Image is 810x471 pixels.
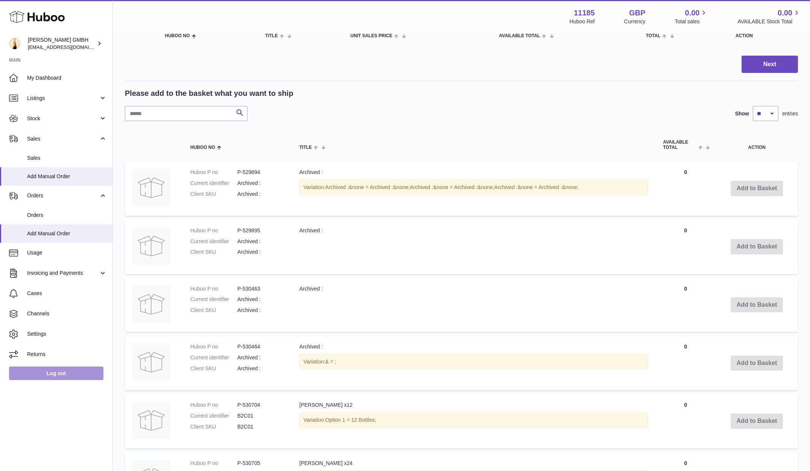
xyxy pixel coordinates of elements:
span: & = ; [325,359,336,365]
td: Archived : [292,220,655,274]
span: Settings [27,330,107,338]
dt: Huboo P no [190,460,237,467]
span: 0.00 [685,8,700,18]
dt: Current identifier [190,412,237,420]
span: Sales [27,135,99,142]
dd: Archived : [237,180,284,187]
img: Archived : [132,227,170,265]
dt: Current identifier [190,238,237,245]
img: Archived : [132,285,170,323]
span: Cases [27,290,107,297]
td: Archived : [292,336,655,390]
dt: Client SKU [190,191,237,198]
dd: B2C01 [237,423,284,430]
div: Variation: [299,412,648,428]
button: Next [742,56,798,73]
span: Archived :&none = Archived :&none; [494,184,579,190]
dt: Current identifier [190,180,237,187]
dd: Archived : [237,191,284,198]
dt: Current identifier [190,296,237,303]
div: Currency [624,18,646,25]
dd: P-530705 [237,460,284,467]
dd: P-530463 [237,285,284,292]
span: AVAILABLE Total [499,33,540,38]
span: Archived :&none = Archived :&none; [410,184,494,190]
img: internalAdmin-11185@internal.huboo.com [9,38,20,49]
dt: Client SKU [190,365,237,372]
dt: Huboo P no [190,285,237,292]
dt: Huboo P no [190,401,237,409]
span: Listings [27,95,99,102]
td: Archived : [292,161,655,216]
dt: Huboo P no [190,169,237,176]
div: Action [736,33,790,38]
span: Channels [27,310,107,317]
td: 0 [655,336,716,390]
dd: Archived : [237,354,284,361]
dd: B2C01 [237,412,284,420]
span: 0.00 [778,8,792,18]
span: Stock [27,115,99,122]
dt: Client SKU [190,248,237,256]
span: AVAILABLE Stock Total [737,18,801,25]
span: Archived :&none = Archived :&none; [325,184,410,190]
span: AVAILABLE Total [663,140,696,150]
span: Huboo no [165,33,190,38]
span: Title [299,145,312,150]
span: entries [782,110,798,117]
th: Action [716,132,798,157]
dd: Archived : [237,238,284,245]
dd: Archived : [237,248,284,256]
a: 0.00 AVAILABLE Stock Total [737,8,801,25]
dd: Archived : [237,307,284,314]
dd: Archived : [237,365,284,372]
span: Title [265,33,278,38]
td: 0 [655,161,716,216]
span: Sales [27,154,107,162]
dt: Client SKU [190,423,237,430]
span: My Dashboard [27,74,107,82]
span: Option 1 = 12 Bottles; [325,417,376,423]
a: Log out [9,367,103,380]
span: Invoicing and Payments [27,270,99,277]
dd: Archived : [237,296,284,303]
span: Returns [27,351,107,358]
span: Add Manual Order [27,230,107,237]
a: 0.00 Total sales [675,8,708,25]
span: Huboo no [190,145,215,150]
dd: P-530704 [237,401,284,409]
img: Archived : [132,169,170,206]
div: [PERSON_NAME] GMBH [28,36,96,51]
dd: P-530464 [237,343,284,350]
img: NOAM LAGER x12 [132,401,170,439]
span: Orders [27,212,107,219]
td: 0 [655,278,716,332]
span: Add Manual Order [27,173,107,180]
dt: Client SKU [190,307,237,314]
span: Total sales [675,18,708,25]
span: Orders [27,192,99,199]
label: Show [735,110,749,117]
td: [PERSON_NAME] x12 [292,394,655,448]
img: Archived : [132,343,170,381]
dt: Huboo P no [190,343,237,350]
span: Usage [27,249,107,256]
dd: P-529894 [237,169,284,176]
div: Variation: [299,354,648,370]
span: Total [646,33,660,38]
div: Huboo Ref [570,18,595,25]
span: Unit Sales Price [350,33,392,38]
dt: Huboo P no [190,227,237,234]
td: Archived : [292,278,655,332]
span: [EMAIL_ADDRESS][DOMAIN_NAME] [28,44,111,50]
td: 0 [655,220,716,274]
div: Variation: [299,180,648,195]
h2: Please add to the basket what you want to ship [125,88,293,98]
dt: Current identifier [190,354,237,361]
strong: 11185 [574,8,595,18]
td: 0 [655,394,716,448]
strong: GBP [629,8,645,18]
dd: P-529895 [237,227,284,234]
